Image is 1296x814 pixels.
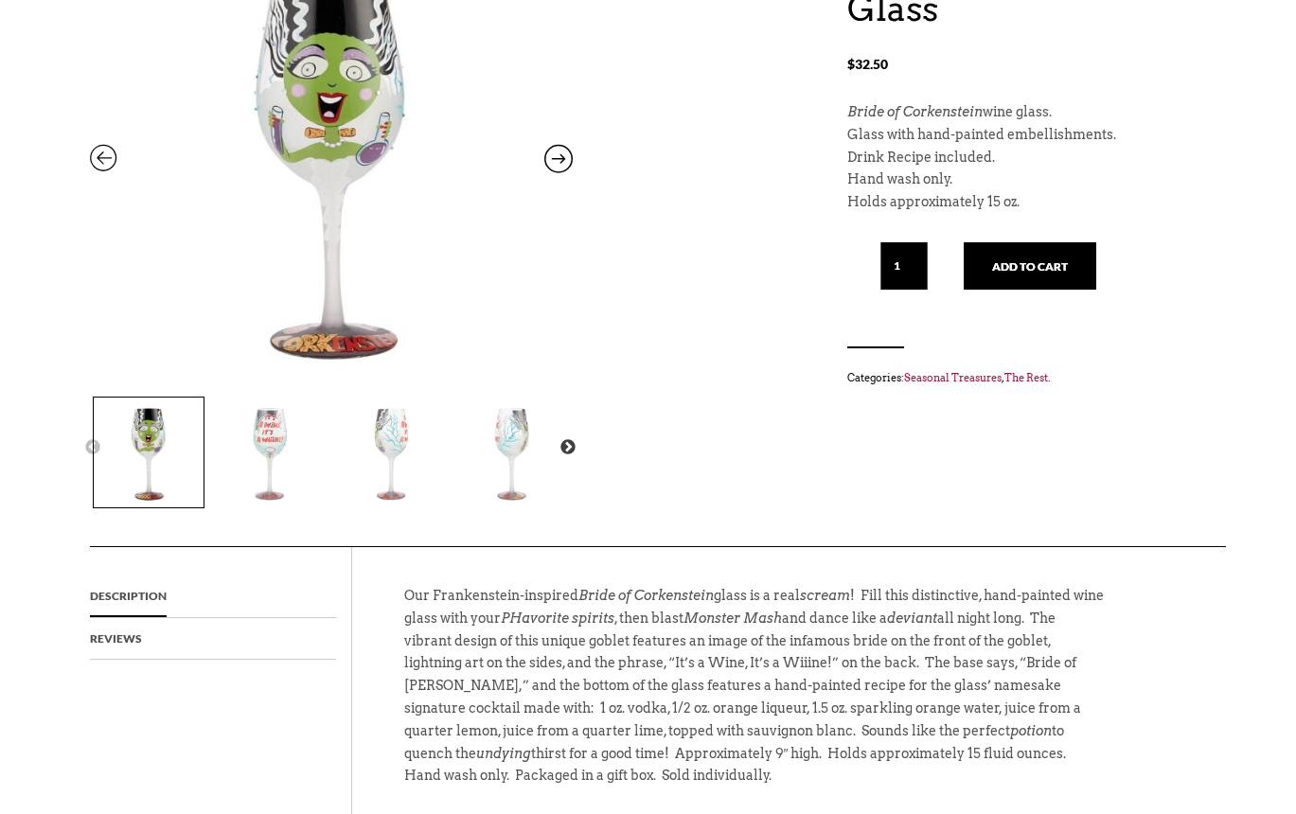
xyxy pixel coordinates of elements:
button: Previous [83,438,102,457]
p: Glass with hand-painted embellishments. [847,124,1207,147]
em: Bride of Corkenstein [578,588,714,603]
a: Description [90,575,167,617]
em: deviant [887,610,937,626]
bdi: 32.50 [847,56,888,72]
input: Qty [880,242,928,290]
em: scream [800,588,850,603]
span: $ [847,56,855,72]
em: undying [476,746,531,761]
button: Next [559,438,577,457]
a: Reviews [90,618,142,660]
a: Seasonal Treasures [904,371,1002,384]
em: potion [1010,723,1052,738]
p: wine glass. [847,101,1207,124]
em: Monster Mash [684,610,782,626]
em: Bride of Corkenstein [847,104,983,119]
p: Hand wash only. [847,168,1207,191]
button: Add to cart [964,242,1096,290]
p: Our Frankenstein-inspired glass is a real ! Fill this distinctive, hand-painted wine glass with y... [404,585,1105,806]
a: The Rest [1004,371,1048,384]
p: Holds approximately 15 oz. [847,191,1207,214]
span: Categories: , . [847,367,1207,388]
p: Drink Recipe included. [847,147,1207,169]
em: PHavorite spirits [501,610,614,626]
